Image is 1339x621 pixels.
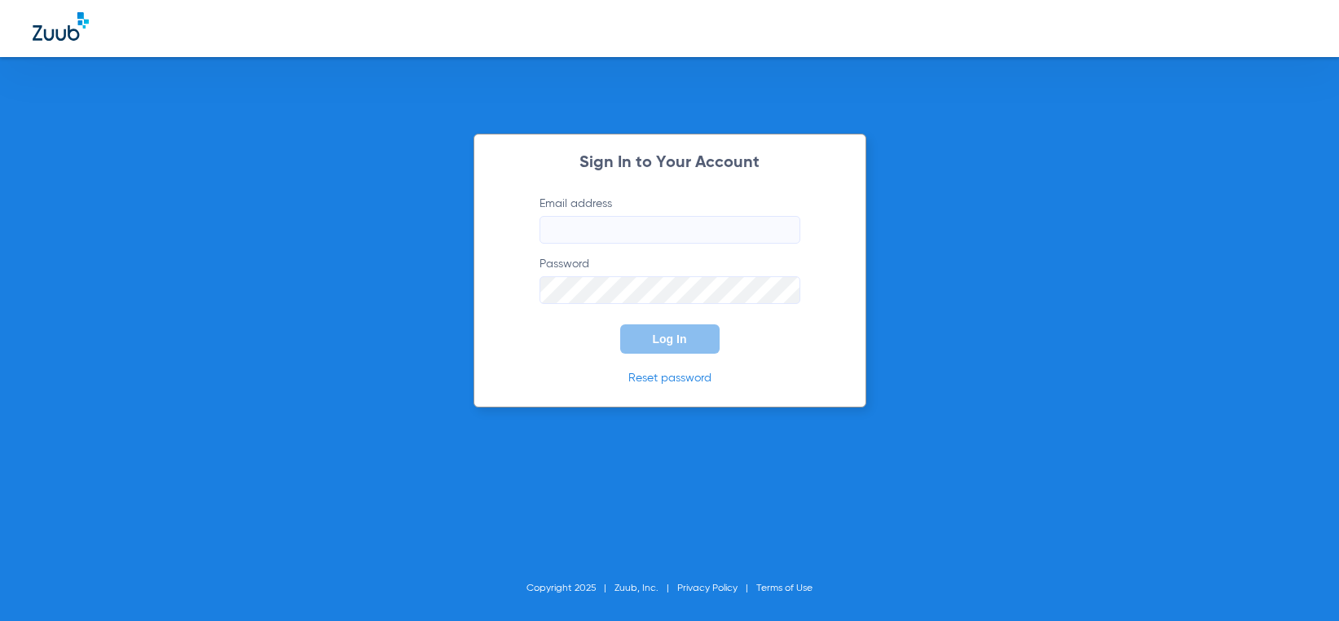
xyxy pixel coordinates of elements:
img: Zuub Logo [33,12,89,41]
a: Reset password [628,372,711,384]
span: Log In [653,333,687,346]
h2: Sign In to Your Account [515,155,825,171]
a: Privacy Policy [677,584,738,593]
li: Copyright 2025 [526,580,614,597]
a: Terms of Use [756,584,813,593]
input: Email address [540,216,800,244]
label: Password [540,256,800,304]
input: Password [540,276,800,304]
button: Log In [620,324,720,354]
li: Zuub, Inc. [614,580,677,597]
label: Email address [540,196,800,244]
